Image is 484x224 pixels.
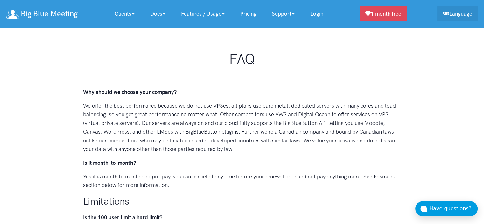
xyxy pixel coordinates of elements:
[83,195,401,208] h2: Limitations
[437,6,478,21] a: Language
[143,7,173,21] a: Docs
[83,51,401,68] h1: FAQ
[360,6,407,21] a: 1 month free
[173,7,233,21] a: Features / Usage
[264,7,303,21] a: Support
[429,205,478,213] div: Have questions?
[415,201,478,216] button: Have questions?
[6,7,78,21] a: Big Blue Meeting
[83,172,401,190] p: Yes it is month to month and pre-pay, you can cancel at any time before your renewal date and not...
[83,102,401,154] p: We offer the best performance because we do not use VPSes, all plans use bare metal, dedicated se...
[83,89,177,95] strong: Why should we choose your company?
[83,214,162,220] strong: Is the 100 user limit a hard limit?
[6,10,19,19] img: logo
[303,7,331,21] a: Login
[233,7,264,21] a: Pricing
[107,7,143,21] a: Clients
[83,160,136,166] strong: Is it month-to-month?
